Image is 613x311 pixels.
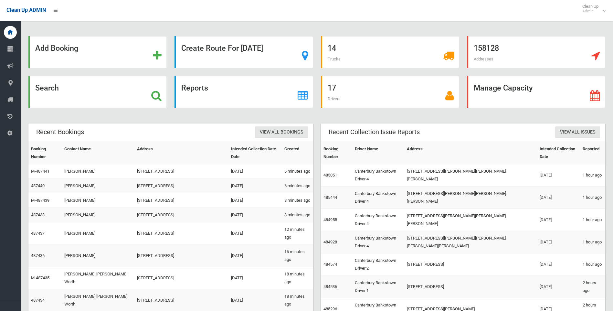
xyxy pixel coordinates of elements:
[352,276,404,298] td: Canterbury Bankstown Driver 1
[62,208,134,222] td: [PERSON_NAME]
[62,142,134,164] th: Contact Name
[282,164,313,179] td: 6 minutes ago
[228,179,282,193] td: [DATE]
[31,212,45,217] a: 487438
[352,142,404,164] th: Driver Name
[62,267,134,289] td: [PERSON_NAME] [PERSON_NAME] Worth
[174,76,313,108] a: Reports
[181,83,208,92] strong: Reports
[228,267,282,289] td: [DATE]
[404,187,537,209] td: [STREET_ADDRESS][PERSON_NAME][PERSON_NAME][PERSON_NAME]
[323,173,337,177] a: 485051
[404,253,537,276] td: [STREET_ADDRESS]
[62,222,134,245] td: [PERSON_NAME]
[28,142,62,164] th: Booking Number
[228,142,282,164] th: Intended Collection Date Date
[404,142,537,164] th: Address
[321,76,459,108] a: 17 Drivers
[35,83,59,92] strong: Search
[62,164,134,179] td: [PERSON_NAME]
[255,126,308,138] a: View All Bookings
[537,276,580,298] td: [DATE]
[282,208,313,222] td: 8 minutes ago
[28,126,92,138] header: Recent Bookings
[467,36,605,68] a: 158128 Addresses
[31,253,45,258] a: 487436
[404,209,537,231] td: [STREET_ADDRESS][PERSON_NAME][PERSON_NAME][PERSON_NAME]
[323,284,337,289] a: 484536
[321,36,459,68] a: 14 Trucks
[404,164,537,187] td: [STREET_ADDRESS][PERSON_NAME][PERSON_NAME][PERSON_NAME]
[282,142,313,164] th: Created
[282,222,313,245] td: 12 minutes ago
[134,193,228,208] td: [STREET_ADDRESS]
[282,245,313,267] td: 16 minutes ago
[537,164,580,187] td: [DATE]
[28,76,167,108] a: Search
[328,83,336,92] strong: 17
[352,164,404,187] td: Canterbury Bankstown Driver 4
[582,9,598,14] small: Admin
[580,231,605,253] td: 1 hour ago
[467,76,605,108] a: Manage Capacity
[323,195,337,200] a: 485444
[6,7,46,13] span: Clean Up ADMIN
[31,169,49,174] a: M-487441
[228,245,282,267] td: [DATE]
[181,44,263,53] strong: Create Route For [DATE]
[537,187,580,209] td: [DATE]
[282,193,313,208] td: 8 minutes ago
[404,231,537,253] td: [STREET_ADDRESS][PERSON_NAME][PERSON_NAME][PERSON_NAME][PERSON_NAME]
[134,142,228,164] th: Address
[228,193,282,208] td: [DATE]
[228,222,282,245] td: [DATE]
[352,253,404,276] td: Canterbury Bankstown Driver 2
[474,44,499,53] strong: 158128
[31,198,49,203] a: M-487439
[282,179,313,193] td: 6 minutes ago
[321,142,353,164] th: Booking Number
[31,298,45,303] a: 487434
[580,164,605,187] td: 1 hour ago
[580,209,605,231] td: 1 hour ago
[174,36,313,68] a: Create Route For [DATE]
[323,240,337,244] a: 484928
[134,267,228,289] td: [STREET_ADDRESS]
[228,208,282,222] td: [DATE]
[328,57,341,61] span: Trucks
[62,179,134,193] td: [PERSON_NAME]
[134,208,228,222] td: [STREET_ADDRESS]
[537,253,580,276] td: [DATE]
[134,222,228,245] td: [STREET_ADDRESS]
[404,276,537,298] td: [STREET_ADDRESS]
[328,96,341,101] span: Drivers
[282,267,313,289] td: 18 minutes ago
[134,164,228,179] td: [STREET_ADDRESS]
[537,231,580,253] td: [DATE]
[323,217,337,222] a: 484955
[580,253,605,276] td: 1 hour ago
[537,209,580,231] td: [DATE]
[31,275,49,280] a: M-487435
[580,142,605,164] th: Reported
[323,262,337,267] a: 484574
[328,44,336,53] strong: 14
[474,83,533,92] strong: Manage Capacity
[474,57,493,61] span: Addresses
[62,193,134,208] td: [PERSON_NAME]
[28,36,167,68] a: Add Booking
[134,245,228,267] td: [STREET_ADDRESS]
[134,179,228,193] td: [STREET_ADDRESS]
[62,245,134,267] td: [PERSON_NAME]
[537,142,580,164] th: Intended Collection Date
[352,187,404,209] td: Canterbury Bankstown Driver 4
[352,209,404,231] td: Canterbury Bankstown Driver 4
[31,231,45,236] a: 487437
[579,4,605,14] span: Clean Up
[580,276,605,298] td: 2 hours ago
[555,126,600,138] a: View All Issues
[580,187,605,209] td: 1 hour ago
[228,164,282,179] td: [DATE]
[31,183,45,188] a: 487440
[321,126,428,138] header: Recent Collection Issue Reports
